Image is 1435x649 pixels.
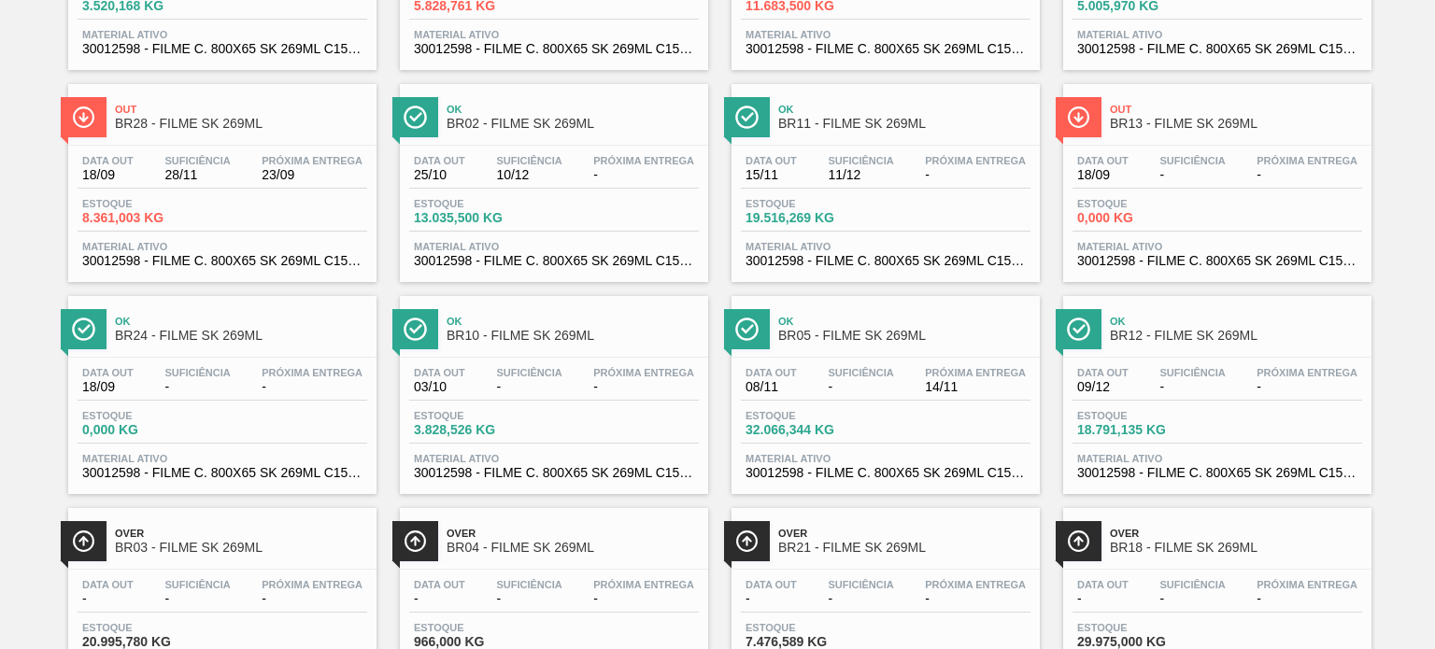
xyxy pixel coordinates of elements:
[496,168,561,182] span: 10/12
[746,466,1026,480] span: 30012598 - FILME C. 800X65 SK 269ML C15 429
[262,155,362,166] span: Próxima Entrega
[1110,329,1362,343] span: BR12 - FILME SK 269ML
[164,168,230,182] span: 28/11
[778,541,1030,555] span: BR21 - FILME SK 269ML
[1257,367,1357,378] span: Próxima Entrega
[82,622,213,633] span: Estoque
[496,155,561,166] span: Suficiência
[54,70,386,282] a: ÍconeOutBR28 - FILME SK 269MLData out18/09Suficiência28/11Próxima Entrega23/09Estoque8.361,003 KG...
[82,211,213,225] span: 8.361,003 KG
[746,380,797,394] span: 08/11
[82,42,362,56] span: 30012598 - FILME C. 800X65 SK 269ML C15 429
[72,529,95,553] img: Ícone
[82,380,134,394] span: 18/09
[414,254,694,268] span: 30012598 - FILME C. 800X65 SK 269ML C15 429
[1077,410,1208,421] span: Estoque
[778,316,1030,327] span: Ok
[717,282,1049,494] a: ÍconeOkBR05 - FILME SK 269MLData out08/11Suficiência-Próxima Entrega14/11Estoque32.066,344 KGMate...
[593,592,694,606] span: -
[72,106,95,129] img: Ícone
[414,241,694,252] span: Material ativo
[164,579,230,590] span: Suficiência
[496,367,561,378] span: Suficiência
[447,528,699,539] span: Over
[746,635,876,649] span: 7.476,589 KG
[1077,367,1129,378] span: Data out
[82,198,213,209] span: Estoque
[746,42,1026,56] span: 30012598 - FILME C. 800X65 SK 269ML C15 429
[82,453,362,464] span: Material ativo
[414,579,465,590] span: Data out
[746,592,797,606] span: -
[593,367,694,378] span: Próxima Entrega
[1077,635,1208,649] span: 29.975,000 KG
[496,380,561,394] span: -
[82,592,134,606] span: -
[414,155,465,166] span: Data out
[1077,29,1357,40] span: Material ativo
[1110,117,1362,131] span: BR13 - FILME SK 269ML
[82,155,134,166] span: Data out
[414,211,545,225] span: 13.035,500 KG
[746,29,1026,40] span: Material ativo
[1159,380,1225,394] span: -
[82,29,362,40] span: Material ativo
[1159,367,1225,378] span: Suficiência
[404,106,427,129] img: Ícone
[82,367,134,378] span: Data out
[262,367,362,378] span: Próxima Entrega
[1077,380,1129,394] span: 09/12
[82,579,134,590] span: Data out
[1110,316,1362,327] span: Ok
[1077,423,1208,437] span: 18.791,135 KG
[115,117,367,131] span: BR28 - FILME SK 269ML
[414,29,694,40] span: Material ativo
[828,155,893,166] span: Suficiência
[1077,592,1129,606] span: -
[496,579,561,590] span: Suficiência
[386,70,717,282] a: ÍconeOkBR02 - FILME SK 269MLData out25/10Suficiência10/12Próxima Entrega-Estoque13.035,500 KGMate...
[115,528,367,539] span: Over
[404,529,427,553] img: Ícone
[414,635,545,649] span: 966,000 KG
[746,367,797,378] span: Data out
[386,282,717,494] a: ÍconeOkBR10 - FILME SK 269MLData out03/10Suficiência-Próxima Entrega-Estoque3.828,526 KGMaterial ...
[164,592,230,606] span: -
[414,198,545,209] span: Estoque
[717,70,1049,282] a: ÍconeOkBR11 - FILME SK 269MLData out15/11Suficiência11/12Próxima Entrega-Estoque19.516,269 KGMate...
[72,317,95,341] img: Ícone
[746,622,876,633] span: Estoque
[1049,70,1381,282] a: ÍconeOutBR13 - FILME SK 269MLData out18/09Suficiência-Próxima Entrega-Estoque0,000 KGMaterial ati...
[1257,380,1357,394] span: -
[414,410,545,421] span: Estoque
[115,541,367,555] span: BR03 - FILME SK 269ML
[414,168,465,182] span: 25/10
[1110,541,1362,555] span: BR18 - FILME SK 269ML
[82,241,362,252] span: Material ativo
[778,117,1030,131] span: BR11 - FILME SK 269ML
[115,316,367,327] span: Ok
[1257,592,1357,606] span: -
[1077,155,1129,166] span: Data out
[414,423,545,437] span: 3.828,526 KG
[1077,622,1208,633] span: Estoque
[1077,198,1208,209] span: Estoque
[496,592,561,606] span: -
[828,168,893,182] span: 11/12
[414,42,694,56] span: 30012598 - FILME C. 800X65 SK 269ML C15 429
[925,367,1026,378] span: Próxima Entrega
[1077,466,1357,480] span: 30012598 - FILME C. 800X65 SK 269ML C15 429
[414,380,465,394] span: 03/10
[1077,42,1357,56] span: 30012598 - FILME C. 800X65 SK 269ML C15 429
[746,254,1026,268] span: 30012598 - FILME C. 800X65 SK 269ML C15 429
[746,453,1026,464] span: Material ativo
[1077,453,1357,464] span: Material ativo
[1159,155,1225,166] span: Suficiência
[778,329,1030,343] span: BR05 - FILME SK 269ML
[1159,168,1225,182] span: -
[746,410,876,421] span: Estoque
[925,592,1026,606] span: -
[115,329,367,343] span: BR24 - FILME SK 269ML
[1110,528,1362,539] span: Over
[447,329,699,343] span: BR10 - FILME SK 269ML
